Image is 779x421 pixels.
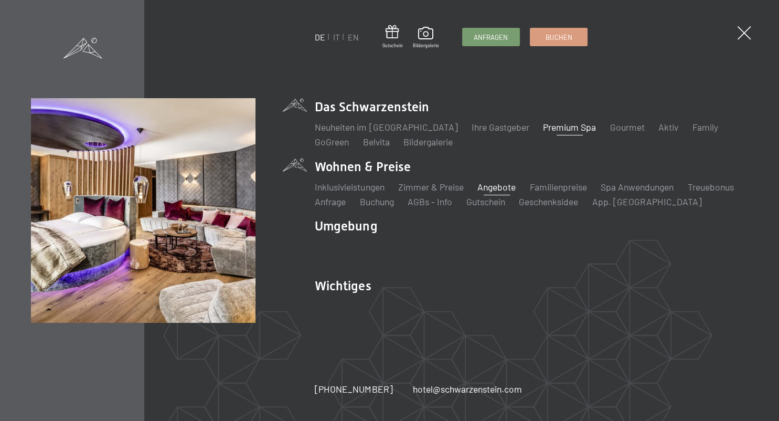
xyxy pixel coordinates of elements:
span: Anfragen [474,33,508,42]
a: [PHONE_NUMBER] [315,383,392,396]
a: Aktiv [658,121,678,133]
a: Neuheiten im [GEOGRAPHIC_DATA] [315,121,457,133]
span: Bildergalerie [413,43,439,49]
a: Geschenksidee [519,196,578,207]
a: Bildergalerie [403,136,453,148]
a: EN [348,32,359,42]
a: Anfragen [463,28,519,46]
a: AGBs - Info [408,196,452,207]
a: hotel@schwarzenstein.com [413,383,522,396]
a: Gutschein [382,25,402,49]
a: Familienpreise [530,181,587,193]
a: Ihre Gastgeber [472,121,529,133]
a: App. [GEOGRAPHIC_DATA] [592,196,701,207]
a: Angebote [477,181,516,193]
a: Spa Anwendungen [601,181,674,193]
a: Buchung [360,196,394,207]
a: Zimmer & Preise [398,181,464,193]
a: Belvita [363,136,390,148]
a: Family [692,121,718,133]
a: Treuebonus [687,181,733,193]
a: Bildergalerie [413,27,439,49]
span: [PHONE_NUMBER] [315,383,392,395]
a: Gutschein [466,196,505,207]
a: Inklusivleistungen [315,181,384,193]
a: DE [315,32,325,42]
a: Premium Spa [543,121,596,133]
span: Gutschein [382,43,402,49]
a: GoGreen [315,136,349,148]
a: Buchen [530,28,587,46]
span: Buchen [546,33,572,42]
a: IT [333,32,340,42]
a: Gourmet [610,121,645,133]
a: Anfrage [315,196,346,207]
